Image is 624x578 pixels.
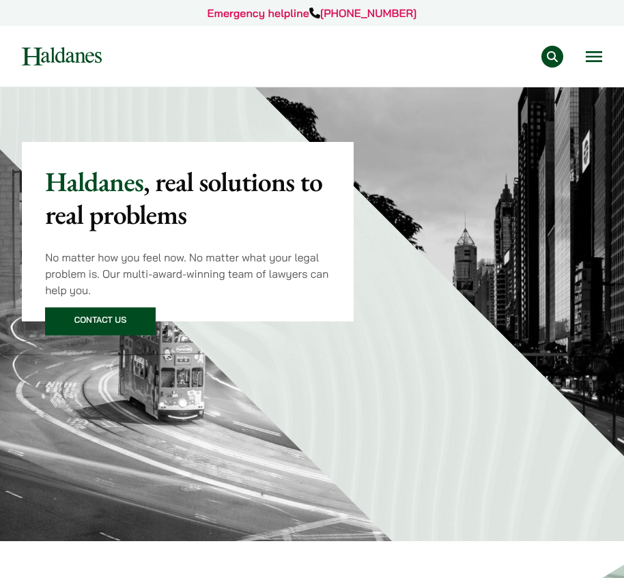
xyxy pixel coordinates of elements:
button: Open menu [586,51,602,62]
mark: , real solutions to real problems [45,164,322,232]
p: No matter how you feel now. No matter what your legal problem is. Our multi-award-winning team of... [45,249,330,298]
a: Emergency helpline[PHONE_NUMBER] [208,6,417,20]
img: Logo of Haldanes [22,47,102,66]
p: Haldanes [45,165,330,231]
a: Contact Us [45,308,156,336]
button: Search [541,46,563,68]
